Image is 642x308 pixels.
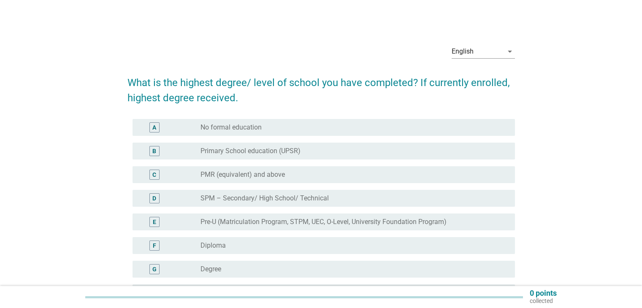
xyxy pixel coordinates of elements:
[200,170,285,179] label: PMR (equivalent) and above
[200,241,226,250] label: Diploma
[200,194,329,203] label: SPM – Secondary/ High School/ Technical
[152,123,156,132] div: A
[505,46,515,57] i: arrow_drop_down
[152,265,157,274] div: G
[200,218,447,226] label: Pre-U (Matriculation Program, STPM, UEC, O-Level, University Foundation Program)
[530,289,557,297] p: 0 points
[127,67,515,105] h2: What is the highest degree/ level of school you have completed? If currently enrolled, highest de...
[200,147,301,155] label: Primary School education (UPSR)
[200,265,221,273] label: Degree
[152,147,156,156] div: B
[153,241,156,250] div: F
[153,218,156,227] div: E
[530,297,557,305] p: collected
[152,194,156,203] div: D
[452,48,474,55] div: English
[200,123,262,132] label: No formal education
[152,170,156,179] div: C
